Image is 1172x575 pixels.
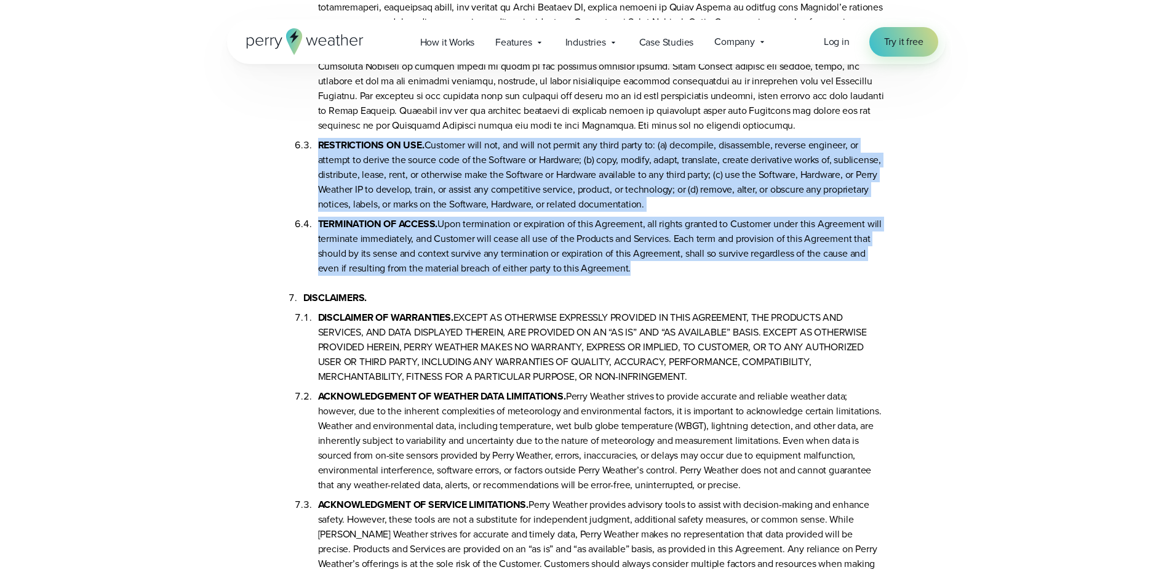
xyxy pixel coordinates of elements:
[714,34,755,49] span: Company
[318,138,425,152] b: RESTRICTIONS ON USE.
[318,384,884,493] li: Perry Weather strives to provide accurate and reliable weather data; however, due to the inherent...
[629,30,704,55] a: Case Studies
[565,35,606,50] span: Industries
[318,310,453,324] b: DISCLAIMER OF WARRANTIES.
[303,291,367,305] b: DISCLAIMERS.
[410,30,485,55] a: How it Works
[495,35,532,50] span: Features
[869,27,938,57] a: Try it free
[824,34,850,49] a: Log in
[318,212,884,276] li: Upon termination or expiration of this Agreement, all rights granted to Customer under this Agree...
[420,35,475,50] span: How it Works
[318,389,566,403] b: ACKNOWLEDGEMENT OF WEATHER DATA LIMITATIONS.
[318,133,884,212] li: Customer will not, and will not permit any third party to: (a) decompile, disassemble, reverse en...
[318,497,528,512] b: ACKNOWLEDGMENT OF SERVICE LIMITATIONS.
[318,217,438,231] b: TERMINATION OF ACCESS.
[884,34,923,49] span: Try it free
[318,305,884,384] li: EXCEPT AS OTHERWISE EXPRESSLY PROVIDED IN THIS AGREEMENT, THE PRODUCTS AND SERVICES, AND DATA DIS...
[639,35,694,50] span: Case Studies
